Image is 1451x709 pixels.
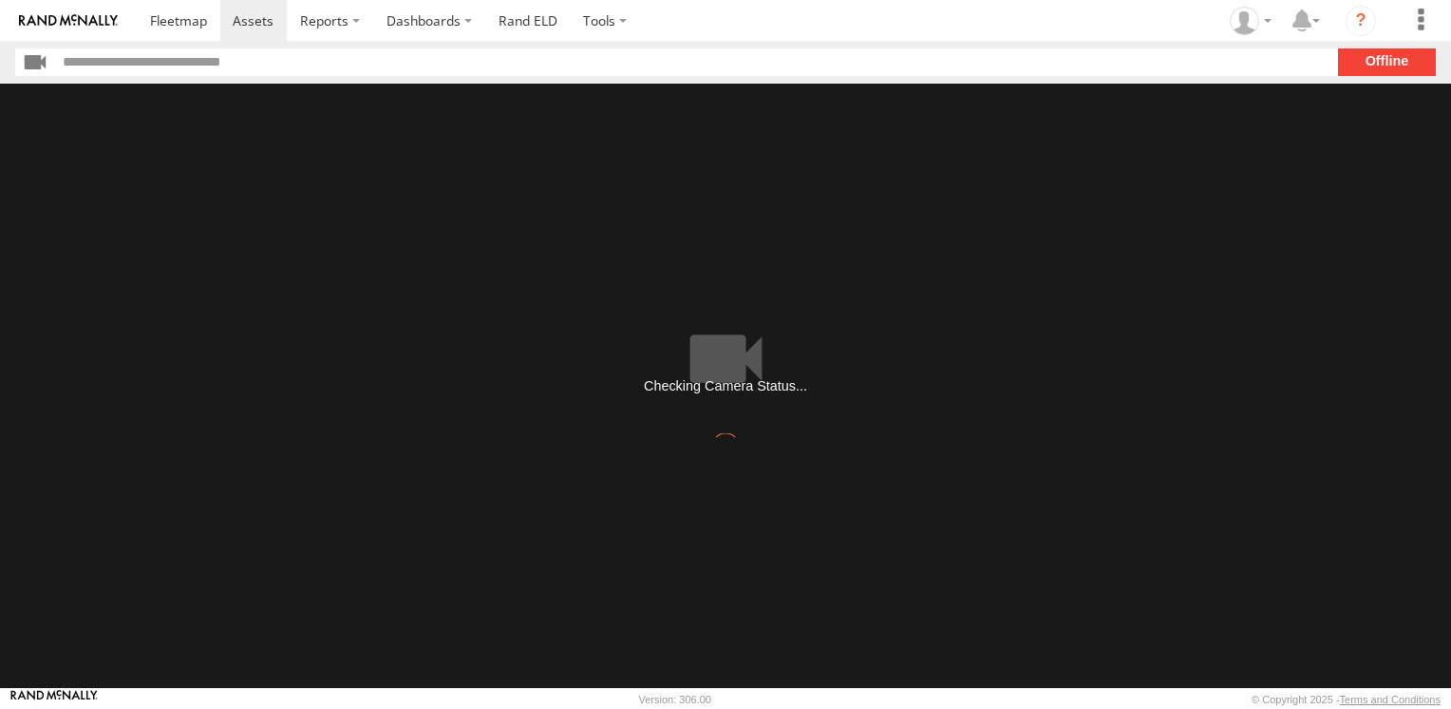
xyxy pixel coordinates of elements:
i: ? [1346,6,1376,36]
a: Terms and Conditions [1340,694,1441,705]
div: John Olaniyan [1223,7,1278,35]
a: Visit our Website [10,690,98,709]
div: © Copyright 2025 - [1252,694,1441,705]
img: rand-logo.svg [19,14,118,28]
div: Version: 306.00 [639,694,711,705]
